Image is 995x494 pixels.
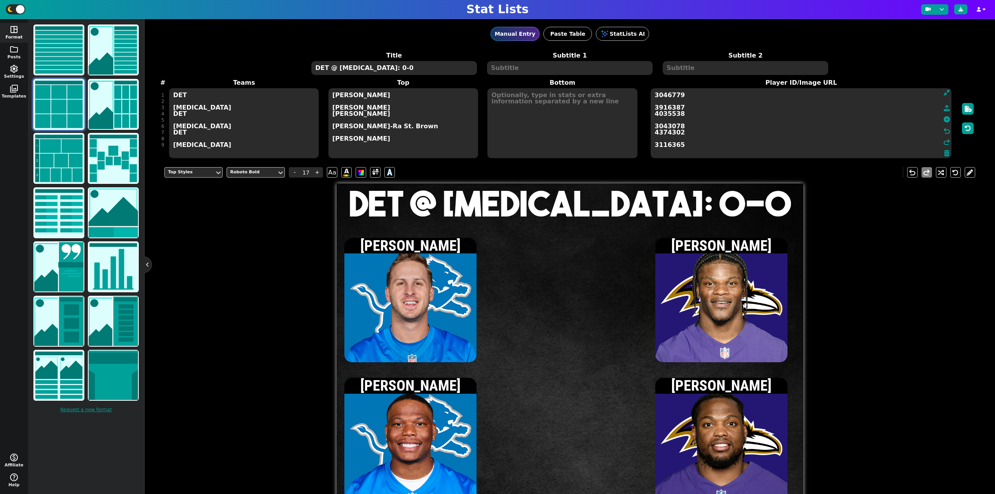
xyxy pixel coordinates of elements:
span: redo [922,168,931,177]
span: undo [908,168,917,177]
h1: DET @ [MEDICAL_DATA]: 0-0 [337,186,803,221]
label: Player ID/Image URL [642,78,960,87]
div: 5 [161,117,164,123]
span: + [311,167,323,178]
img: comparison [34,351,84,400]
img: scores [34,188,84,237]
div: 7 [161,129,164,136]
div: 3 [161,105,164,111]
button: redo [922,167,932,178]
div: 8 [161,136,164,142]
button: undo [907,167,918,178]
button: StatLists AI [596,27,649,41]
img: lineup [89,297,138,346]
div: 4 [161,111,164,117]
div: Roboto Bold [230,169,274,176]
textarea: DET @ [MEDICAL_DATA]: 0-0 [311,61,477,75]
span: monetization_on [9,453,19,462]
img: news/quote [34,242,84,292]
img: matchup [89,188,138,237]
label: Subtitle 1 [482,51,658,60]
label: Title [306,51,482,60]
img: tier [34,134,84,183]
span: folder [9,45,19,54]
label: Bottom [483,78,642,87]
div: Top Styles [168,169,211,176]
a: Request a new format [32,402,140,417]
img: jersey [89,351,138,400]
label: Teams [164,78,324,87]
span: Aa [327,167,337,178]
span: [PERSON_NAME] [360,237,461,254]
span: [PERSON_NAME] [671,237,772,254]
label: Subtitle 2 [658,51,833,60]
img: list with image [89,25,138,75]
span: [PERSON_NAME] [671,377,772,394]
span: A [387,166,392,179]
img: grid [34,80,84,129]
button: Paste Table [543,27,592,41]
span: - [289,167,300,178]
button: Manual Entry [491,27,540,41]
span: settings [9,64,19,73]
textarea: [PERSON_NAME] [PERSON_NAME] [PERSON_NAME] [PERSON_NAME]-Ra St. Brown [PERSON_NAME] [328,88,478,158]
div: 6 [161,123,164,129]
img: list [34,25,84,75]
img: bracket [89,134,138,183]
label: Top [324,78,483,87]
div: 9 [161,142,164,148]
textarea: 3046779 3916387 4035538 3043078 4374302 3116365 [651,88,951,158]
h1: Stat Lists [466,2,529,16]
span: undo [942,126,951,136]
img: chart [89,242,138,292]
span: photo_library [9,84,19,93]
img: grid with image [89,80,138,129]
span: redo [942,138,951,147]
div: 1 [161,92,164,98]
textarea: DET [MEDICAL_DATA] DET [MEDICAL_DATA] DET [MEDICAL_DATA] [169,88,319,158]
label: # [160,78,165,87]
span: help [9,473,19,482]
div: 2 [161,98,164,105]
span: [PERSON_NAME] [360,377,461,394]
span: space_dashboard [9,25,19,34]
img: highlight [34,297,84,346]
